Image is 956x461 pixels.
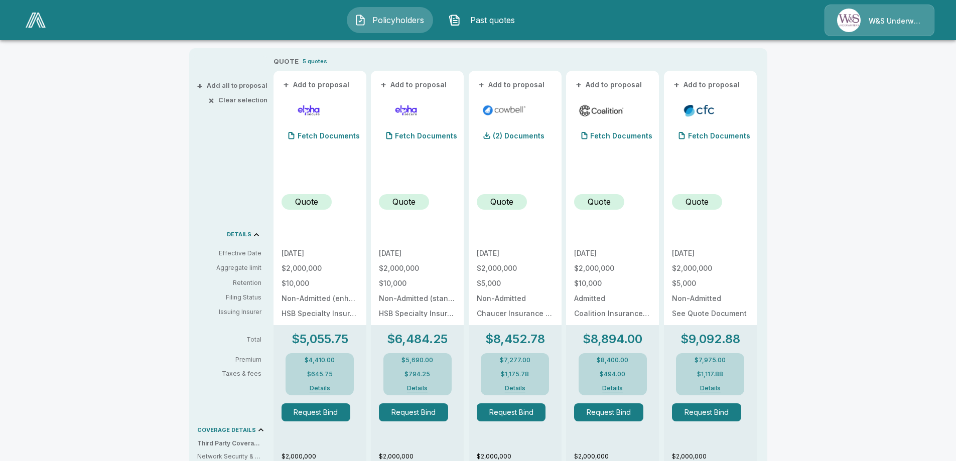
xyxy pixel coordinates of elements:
[588,196,611,208] p: Quote
[227,232,251,237] p: DETAILS
[672,265,749,272] p: $2,000,000
[197,278,261,287] p: Retention
[574,250,651,257] p: [DATE]
[688,132,750,139] p: Fetch Documents
[282,250,358,257] p: [DATE]
[574,310,651,317] p: Coalition Insurance Solutions
[441,7,527,33] a: Past quotes IconPast quotes
[401,357,433,363] p: $5,690.00
[282,310,358,317] p: HSB Specialty Insurance Company: rated "A++" by A.M. Best (20%), AXIS Surplus Insurance Company: ...
[380,81,386,88] span: +
[477,79,547,90] button: +Add to proposal
[379,280,456,287] p: $10,000
[197,308,261,317] p: Issuing Insurer
[673,81,679,88] span: +
[477,265,554,272] p: $2,000,000
[197,357,269,363] p: Premium
[672,452,757,461] p: $2,000,000
[197,427,256,433] p: COVERAGE DETAILS
[392,196,416,208] p: Quote
[379,452,464,461] p: $2,000,000
[395,132,457,139] p: Fetch Documents
[197,293,261,302] p: Filing Status
[583,333,642,345] p: $8,894.00
[370,14,426,26] span: Policyholders
[283,81,289,88] span: +
[477,452,562,461] p: $2,000,000
[574,79,644,90] button: +Add to proposal
[493,132,544,139] p: (2) Documents
[303,57,327,66] p: 5 quotes
[295,196,318,208] p: Quote
[404,371,430,377] p: $794.25
[379,403,456,421] span: Request Bind
[379,265,456,272] p: $2,000,000
[298,132,360,139] p: Fetch Documents
[383,103,430,118] img: elphacyberstandard
[490,196,513,208] p: Quote
[477,310,554,317] p: Chaucer Insurance Company DAC | NAIC# AA-1780116
[282,295,358,302] p: Non-Admitted (enhanced)
[197,439,269,448] p: Third Party Coverage
[282,452,366,461] p: $2,000,000
[574,295,651,302] p: Admitted
[672,295,749,302] p: Non-Admitted
[197,249,261,258] p: Effective Date
[501,371,529,377] p: $1,175.78
[197,82,203,89] span: +
[477,403,554,421] span: Request Bind
[697,371,723,377] p: $1,117.88
[282,79,352,90] button: +Add to proposal
[695,357,726,363] p: $7,975.00
[477,403,546,421] button: Request Bind
[387,333,448,345] p: $6,484.25
[672,403,741,421] button: Request Bind
[197,452,261,461] p: Network Security & Privacy Liability
[354,14,366,26] img: Policyholders Icon
[282,403,358,421] span: Request Bind
[449,14,461,26] img: Past quotes Icon
[397,385,438,391] button: Details
[379,250,456,257] p: [DATE]
[600,371,625,377] p: $494.00
[676,103,723,118] img: cfccyber
[465,14,520,26] span: Past quotes
[379,79,449,90] button: +Add to proposal
[379,403,448,421] button: Request Bind
[478,81,484,88] span: +
[274,57,299,67] p: QUOTE
[485,333,545,345] p: $8,452.78
[379,295,456,302] p: Non-Admitted (standard)
[208,97,214,103] span: ×
[197,371,269,377] p: Taxes & fees
[282,403,351,421] button: Request Bind
[495,385,535,391] button: Details
[500,357,530,363] p: $7,277.00
[672,403,749,421] span: Request Bind
[347,7,433,33] button: Policyholders IconPolicyholders
[292,333,348,345] p: $5,055.75
[305,357,335,363] p: $4,410.00
[590,132,652,139] p: Fetch Documents
[210,97,267,103] button: ×Clear selection
[282,280,358,287] p: $10,000
[680,333,740,345] p: $9,092.88
[574,403,651,421] span: Request Bind
[686,196,709,208] p: Quote
[597,357,628,363] p: $8,400.00
[672,250,749,257] p: [DATE]
[481,103,527,118] img: cowbellp250
[197,337,269,343] p: Total
[672,79,742,90] button: +Add to proposal
[477,280,554,287] p: $5,000
[286,103,332,118] img: elphacyberenhanced
[593,385,633,391] button: Details
[672,310,749,317] p: See Quote Document
[26,13,46,28] img: AA Logo
[477,250,554,257] p: [DATE]
[574,280,651,287] p: $10,000
[307,371,333,377] p: $645.75
[477,295,554,302] p: Non-Admitted
[578,103,625,118] img: coalitioncyberadmitted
